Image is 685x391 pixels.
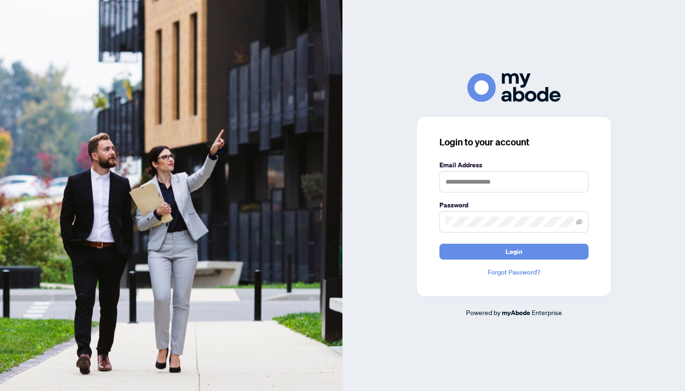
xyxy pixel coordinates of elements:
button: Login [439,244,589,260]
span: Enterprise [532,308,562,316]
a: myAbode [502,308,530,318]
span: Login [506,244,522,259]
h3: Login to your account [439,136,589,149]
label: Email Address [439,160,589,170]
a: Forgot Password? [439,267,589,277]
span: Powered by [466,308,500,316]
span: eye-invisible [576,219,582,225]
img: ma-logo [467,73,561,102]
label: Password [439,200,589,210]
